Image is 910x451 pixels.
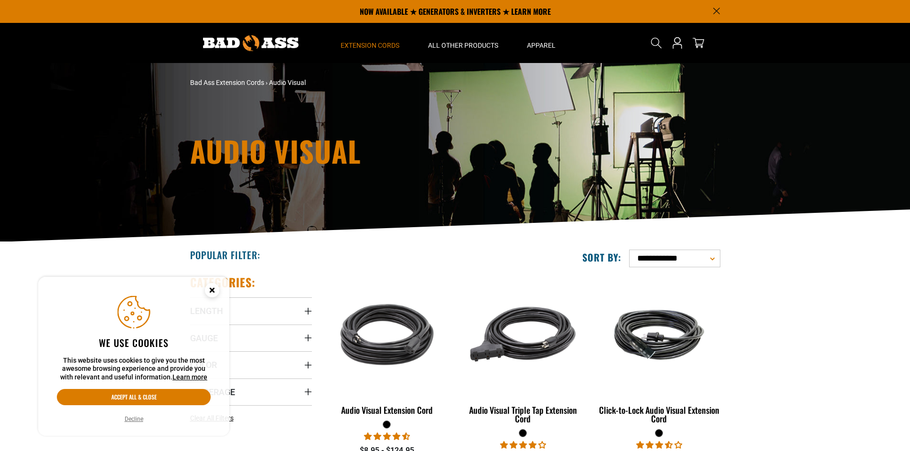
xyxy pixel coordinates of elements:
[269,79,306,86] span: Audio Visual
[190,297,312,324] summary: Length
[190,249,260,261] h2: Popular Filter:
[190,136,539,165] h1: Audio Visual
[527,41,556,50] span: Apparel
[38,277,229,436] aside: Cookie Consent
[203,35,299,51] img: Bad Ass Extension Cords
[463,280,583,389] img: black
[364,432,410,441] span: 4.70 stars
[57,336,211,349] h2: We use cookies
[513,23,570,63] summary: Apparel
[326,23,414,63] summary: Extension Cords
[428,41,498,50] span: All Other Products
[190,79,264,86] a: Bad Ass Extension Cords
[462,275,584,429] a: black Audio Visual Triple Tap Extension Cord
[649,35,664,51] summary: Search
[414,23,513,63] summary: All Other Products
[266,79,268,86] span: ›
[190,351,312,378] summary: Color
[122,414,146,424] button: Decline
[326,406,448,414] div: Audio Visual Extension Cord
[327,280,447,389] img: black
[582,251,621,263] label: Sort by:
[598,406,720,423] div: Click-to-Lock Audio Visual Extension Cord
[190,378,312,405] summary: Amperage
[326,275,448,420] a: black Audio Visual Extension Cord
[57,389,211,405] button: Accept all & close
[190,78,539,88] nav: breadcrumbs
[172,373,207,381] a: Learn more
[500,441,546,450] span: 3.75 stars
[462,406,584,423] div: Audio Visual Triple Tap Extension Cord
[341,41,399,50] span: Extension Cords
[57,357,211,382] p: This website uses cookies to give you the most awesome browsing experience and provide you with r...
[190,275,256,290] h2: Categories:
[599,298,719,371] img: black
[636,441,682,450] span: 3.50 stars
[190,325,312,351] summary: Gauge
[598,275,720,429] a: black Click-to-Lock Audio Visual Extension Cord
